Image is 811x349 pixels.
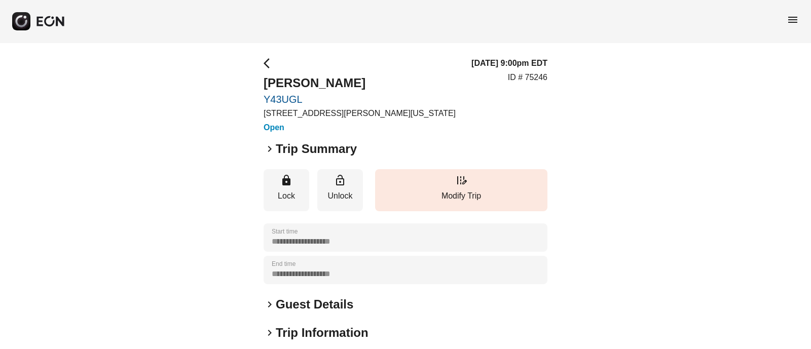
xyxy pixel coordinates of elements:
[264,169,309,211] button: Lock
[264,327,276,339] span: keyboard_arrow_right
[264,298,276,311] span: keyboard_arrow_right
[264,107,456,120] p: [STREET_ADDRESS][PERSON_NAME][US_STATE]
[276,141,357,157] h2: Trip Summary
[264,57,276,69] span: arrow_back_ios
[380,190,542,202] p: Modify Trip
[471,57,547,69] h3: [DATE] 9:00pm EDT
[276,296,353,313] h2: Guest Details
[334,174,346,186] span: lock_open
[455,174,467,186] span: edit_road
[264,143,276,155] span: keyboard_arrow_right
[264,122,456,134] h3: Open
[269,190,304,202] p: Lock
[508,71,547,84] p: ID # 75246
[276,325,368,341] h2: Trip Information
[322,190,358,202] p: Unlock
[317,169,363,211] button: Unlock
[280,174,292,186] span: lock
[264,75,456,91] h2: [PERSON_NAME]
[787,14,799,26] span: menu
[375,169,547,211] button: Modify Trip
[264,93,456,105] a: Y43UGL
